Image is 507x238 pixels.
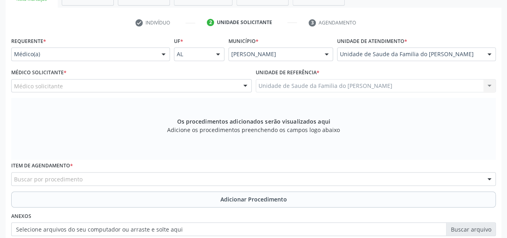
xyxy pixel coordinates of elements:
label: Unidade de atendimento [337,35,407,47]
label: Município [228,35,259,47]
div: 2 [207,19,214,26]
label: Médico Solicitante [11,67,67,79]
span: [PERSON_NAME] [231,50,317,58]
span: Médico solicitante [14,82,63,90]
span: Adicionar Procedimento [220,195,287,203]
span: Médico(a) [14,50,154,58]
span: Os procedimentos adicionados serão visualizados aqui [177,117,330,126]
span: Adicione os procedimentos preenchendo os campos logo abaixo [167,126,340,134]
label: Requerente [11,35,46,47]
div: Unidade solicitante [217,19,272,26]
span: Unidade de Saude da Familia do [PERSON_NAME] [340,50,479,58]
label: Item de agendamento [11,160,73,172]
label: Unidade de referência [256,67,319,79]
span: AL [177,50,208,58]
button: Adicionar Procedimento [11,191,496,207]
span: Buscar por procedimento [14,175,83,183]
label: UF [174,35,183,47]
